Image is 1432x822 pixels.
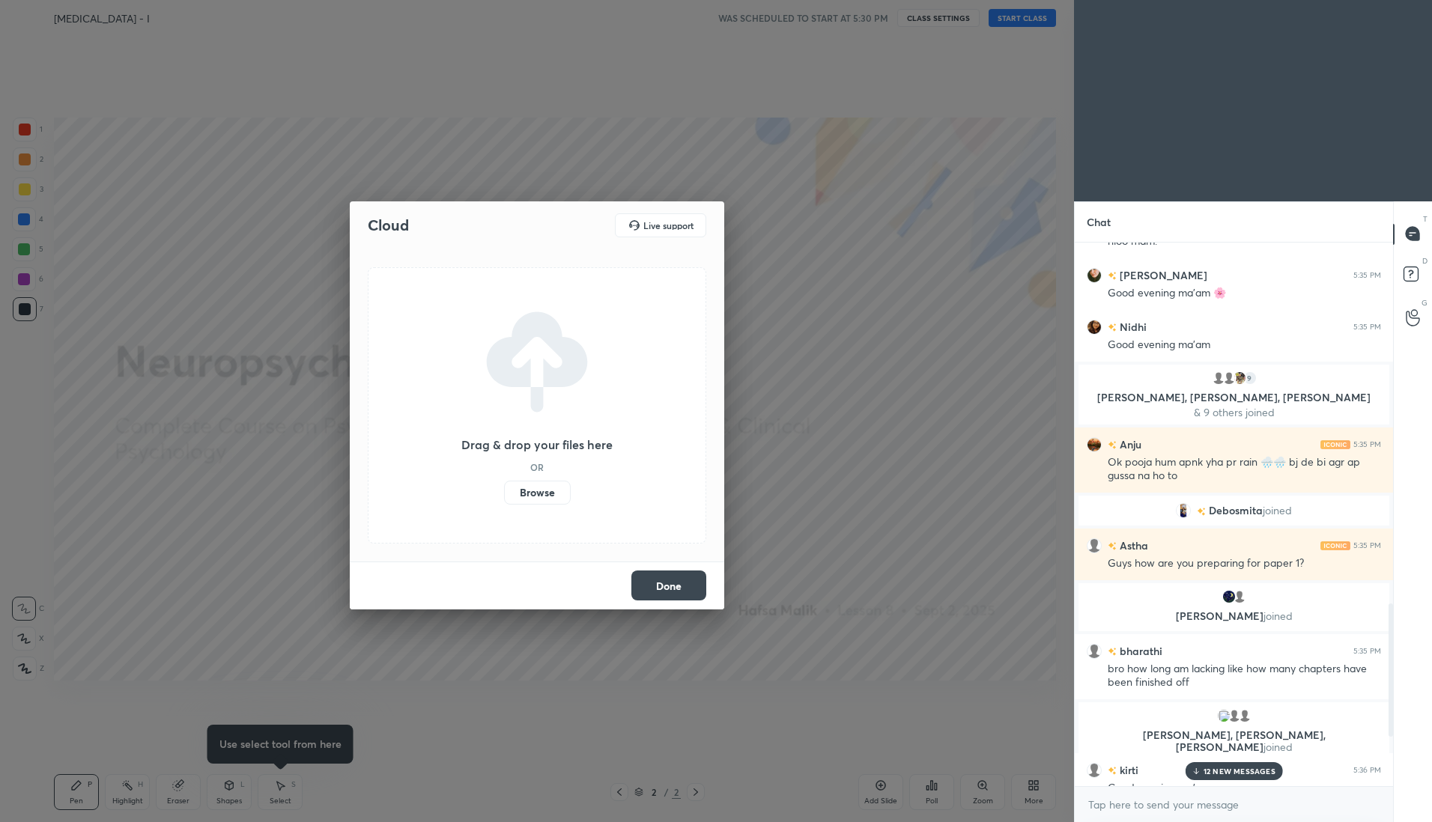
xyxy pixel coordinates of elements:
p: T [1423,213,1428,225]
div: Good evening ma'am 🌸 [1108,286,1381,301]
div: Good evening ma'am [1108,338,1381,353]
h6: Nidhi [1117,319,1147,335]
div: hloo mam! [1108,234,1381,249]
span: joined [1263,505,1292,517]
h5: Live support [643,221,694,230]
img: ae277912cccb4f369b3164b5336b4927.jpg [1087,319,1102,334]
img: default.png [1087,643,1102,658]
h5: OR [530,463,544,472]
p: Chat [1075,202,1123,242]
p: & 9 others joined [1087,407,1380,418]
img: no-rating-badge.077c3623.svg [1108,648,1117,656]
p: 12 NEW MESSAGES [1204,767,1275,776]
div: bro how long am lacking like how many chapters have been finished off [1108,662,1381,690]
img: 3 [1087,436,1102,451]
p: D [1422,255,1428,267]
img: 50d06e38fe324416b7d1359812cf2af7.jpg [1176,503,1191,518]
img: default.png [1087,538,1102,552]
p: [PERSON_NAME], [PERSON_NAME], [PERSON_NAME] [1087,392,1380,404]
div: grid [1075,243,1393,786]
div: Good evening ma'am [1108,781,1381,796]
img: default.png [1227,708,1242,723]
div: 9 [1243,371,1257,386]
h6: Astha [1117,538,1148,553]
div: 5:35 PM [1353,439,1381,448]
img: no-rating-badge.077c3623.svg [1108,767,1117,775]
img: no-rating-badge.077c3623.svg [1108,323,1117,332]
p: [PERSON_NAME], [PERSON_NAME], [PERSON_NAME] [1087,729,1380,753]
img: 31f9c61526a74e31b1b280f86133ba9e.jpg [1232,371,1247,386]
button: Done [631,570,706,600]
img: default.png [1237,708,1252,723]
img: 3 [1216,708,1231,723]
img: no-rating-badge.077c3623.svg [1197,507,1206,515]
img: no-rating-badge.077c3623.svg [1108,441,1117,449]
div: Ok pooja hum apnk yha pr rain 🌧️🌧️ bj de bi agr ap gussa na ho to [1108,455,1381,484]
div: 5:35 PM [1353,646,1381,655]
h6: [PERSON_NAME] [1117,267,1207,283]
img: iconic-light.a09c19a4.png [1320,541,1350,549]
h6: kirti [1117,762,1138,778]
h6: Anju [1117,436,1141,452]
div: 5:35 PM [1353,541,1381,549]
h3: Drag & drop your files here [461,439,613,451]
div: 5:35 PM [1353,322,1381,331]
p: [PERSON_NAME] [1087,610,1380,622]
h6: bharathi [1117,643,1162,659]
img: no-rating-badge.077c3623.svg [1108,542,1117,550]
img: no-rating-badge.077c3623.svg [1108,272,1117,280]
img: e3b13a9b6b1942c3b0e51b95901f41d4.jpg [1087,267,1102,282]
img: default.png [1211,371,1226,386]
div: Guys how are you preparing for paper 1? [1108,556,1381,571]
span: joined [1263,609,1293,623]
p: G [1422,297,1428,308]
div: 5:36 PM [1353,765,1381,774]
span: Debosmita [1209,505,1263,517]
img: default.png [1087,762,1102,777]
span: joined [1263,740,1293,754]
img: default.png [1222,371,1237,386]
div: 5:35 PM [1353,270,1381,279]
img: 3 [1222,589,1237,604]
img: iconic-light.a09c19a4.png [1320,439,1350,448]
h2: Cloud [368,216,409,235]
img: default.png [1232,589,1247,604]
